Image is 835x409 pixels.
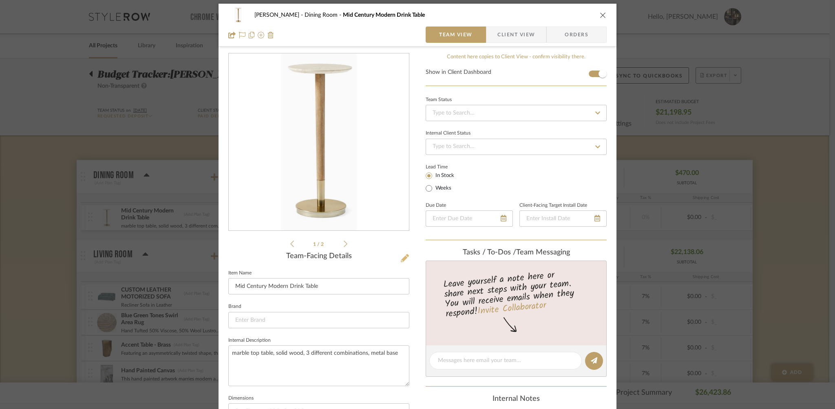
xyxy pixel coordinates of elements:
[426,139,607,155] input: Type to Search…
[267,32,274,38] img: Remove from project
[426,203,446,208] label: Due Date
[343,12,425,18] span: Mid Century Modern Drink Table
[426,53,607,61] div: Content here copies to Client View - confirm visibility there.
[228,338,271,343] label: Internal Description
[313,242,317,247] span: 1
[426,170,468,193] mat-radio-group: Select item type
[228,252,409,261] div: Team-Facing Details
[426,248,607,257] div: team Messaging
[317,242,321,247] span: /
[426,163,468,170] label: Lead Time
[434,185,451,192] label: Weeks
[463,249,516,256] span: Tasks / To-Dos /
[228,278,409,294] input: Enter Item Name
[497,27,535,43] span: Client View
[426,98,452,102] div: Team Status
[556,27,597,43] span: Orders
[281,54,357,231] img: a654820e-a6ae-4dc9-aeed-daae3ae87e8a_436x436.jpg
[426,210,513,227] input: Enter Due Date
[477,298,547,319] a: Invite Collaborator
[228,271,252,275] label: Item Name
[434,172,454,179] label: In Stock
[426,131,471,135] div: Internal Client Status
[519,203,587,208] label: Client-Facing Target Install Date
[321,242,325,247] span: 2
[439,27,473,43] span: Team View
[426,105,607,121] input: Type to Search…
[305,12,343,18] span: Dining Room
[228,396,254,400] label: Dimensions
[228,7,248,23] img: a654820e-a6ae-4dc9-aeed-daae3ae87e8a_48x40.jpg
[426,395,607,404] div: Internal Notes
[229,54,409,231] div: 0
[599,11,607,19] button: close
[228,305,241,309] label: Brand
[519,210,607,227] input: Enter Install Date
[425,266,608,321] div: Leave yourself a note here or share next steps with your team. You will receive emails when they ...
[228,312,409,328] input: Enter Brand
[254,12,305,18] span: [PERSON_NAME]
